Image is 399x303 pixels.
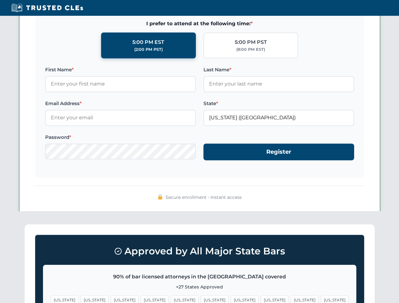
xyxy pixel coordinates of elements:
[203,144,354,160] button: Register
[45,20,354,28] span: I prefer to attend at the following time:
[203,100,354,107] label: State
[43,243,356,260] h3: Approved by All Major State Bars
[9,3,85,13] img: Trusted CLEs
[132,38,164,46] div: 5:00 PM EST
[45,76,196,92] input: Enter your first name
[45,134,196,141] label: Password
[134,46,163,53] div: (2:00 PM PST)
[45,110,196,126] input: Enter your email
[45,100,196,107] label: Email Address
[236,46,265,53] div: (8:00 PM EST)
[235,38,267,46] div: 5:00 PM PST
[51,273,348,281] p: 90% of bar licensed attorneys in the [GEOGRAPHIC_DATA] covered
[158,194,163,199] img: 🔒
[203,66,354,74] label: Last Name
[45,66,196,74] label: First Name
[203,110,354,126] input: Florida (FL)
[203,76,354,92] input: Enter your last name
[51,283,348,290] p: +27 States Approved
[166,194,242,201] span: Secure enrollment • Instant access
